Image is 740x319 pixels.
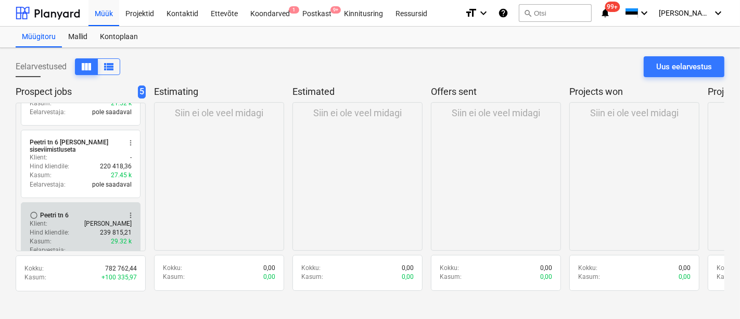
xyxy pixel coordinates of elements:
[24,273,46,282] p: Kasum :
[163,264,182,273] p: Kokku :
[638,7,650,19] i: keyboard_arrow_down
[16,58,120,75] div: Eelarvestused
[679,264,691,273] p: 0,00
[431,85,557,98] p: Offers sent
[313,107,402,119] p: Siin ei ole veel midagi
[540,273,552,281] p: 0,00
[100,228,132,237] p: 239 815,21
[30,162,69,171] p: Hind kliendile :
[301,264,321,273] p: Kokku :
[569,85,695,98] p: Projects won
[301,273,323,281] p: Kasum :
[263,273,275,281] p: 0,00
[103,60,115,73] span: Kuva veergudena
[578,264,597,273] p: Kokku :
[163,273,185,281] p: Kasum :
[402,273,414,281] p: 0,00
[465,7,477,19] i: format_size
[402,264,414,273] p: 0,00
[101,273,137,282] p: + 100 335,97
[30,180,66,189] p: Eelarvestaja :
[540,264,552,273] p: 0,00
[578,273,600,281] p: Kasum :
[659,9,711,17] span: [PERSON_NAME] [MEDICAL_DATA]
[94,27,144,47] a: Kontoplaan
[263,264,275,273] p: 0,00
[452,107,540,119] p: Siin ei ole veel midagi
[688,269,740,319] div: Vestlusvidin
[154,85,280,98] p: Estimating
[688,269,740,319] iframe: Chat Widget
[519,4,592,22] button: Otsi
[80,60,93,73] span: Kuva veergudena
[30,219,47,228] p: Klient :
[524,9,532,17] span: search
[111,171,132,180] p: 27.45 k
[440,273,462,281] p: Kasum :
[126,139,135,147] span: more_vert
[40,211,69,219] div: Peetri tn 6
[498,7,508,19] i: Abikeskus
[30,228,69,237] p: Hind kliendile :
[175,107,263,119] p: Siin ei ole veel midagi
[440,264,459,273] p: Kokku :
[30,139,120,153] div: Peetri tn 6 [PERSON_NAME] siseviimistluseta
[24,264,44,273] p: Kokku :
[92,108,132,117] p: pole saadaval
[679,273,691,281] p: 0,00
[62,27,94,47] a: Mallid
[330,6,341,14] span: 9+
[712,7,724,19] i: keyboard_arrow_down
[130,153,132,162] p: -
[30,237,52,246] p: Kasum :
[111,99,132,108] p: 21.52 k
[30,108,66,117] p: Eelarvestaja :
[111,237,132,246] p: 29.32 k
[30,99,52,108] p: Kasum :
[126,211,135,219] span: more_vert
[16,85,134,99] p: Prospect jobs
[30,153,47,162] p: Klient :
[477,7,490,19] i: keyboard_arrow_down
[16,27,62,47] a: Müügitoru
[30,171,52,180] p: Kasum :
[138,85,146,99] span: 5
[84,219,132,228] p: [PERSON_NAME]
[717,264,736,273] p: Kokku :
[644,56,724,77] button: Uus eelarvestus
[605,2,620,12] span: 99+
[30,246,66,255] p: Eelarvestaja :
[600,7,610,19] i: notifications
[292,85,418,98] p: Estimated
[105,264,137,273] p: 782 762,44
[30,211,38,219] span: Märgi tehtuks
[590,107,679,119] p: Siin ei ole veel midagi
[656,60,712,73] div: Uus eelarvestus
[100,162,132,171] p: 220 418,36
[92,180,132,189] p: pole saadaval
[289,6,299,14] span: 1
